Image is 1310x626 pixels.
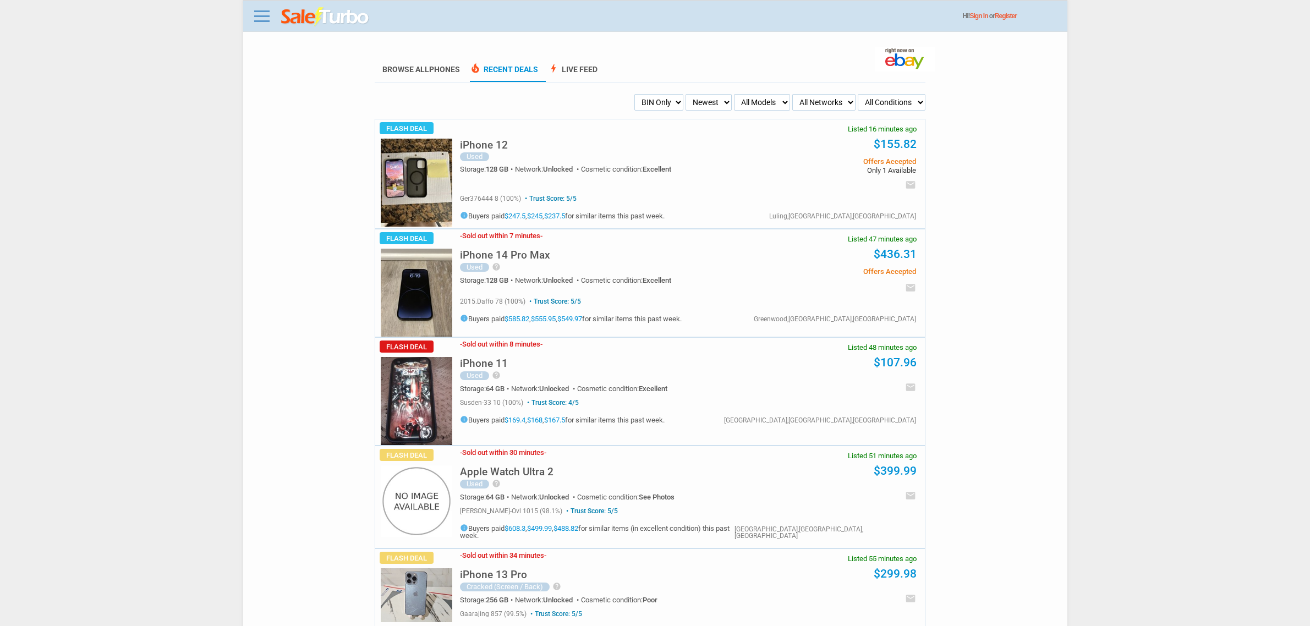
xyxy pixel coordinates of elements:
span: - [544,551,546,559]
span: 256 GB [486,596,508,604]
a: iPhone 12 [460,142,508,150]
span: 64 GB [486,385,505,393]
span: Phones [429,65,460,74]
i: info [460,211,468,219]
div: Used [460,371,489,380]
span: Only 1 Available [750,167,916,174]
span: 2015.daffo 78 (100%) [460,298,525,305]
a: $549.97 [557,315,582,323]
span: Offers Accepted [750,158,916,165]
span: Trust Score: 5/5 [527,298,581,305]
a: $169.4 [505,416,525,424]
div: [GEOGRAPHIC_DATA],[GEOGRAPHIC_DATA],[GEOGRAPHIC_DATA] [724,417,916,424]
div: Used [460,263,489,272]
span: - [540,340,542,348]
span: Excellent [643,165,671,173]
a: Apple Watch Ultra 2 [460,469,553,477]
img: s-l225.jpg [381,357,452,445]
i: email [905,282,916,293]
a: $399.99 [874,464,917,477]
i: help [492,262,501,271]
i: email [905,593,916,604]
h3: Sold out within 7 minutes [460,232,542,239]
div: Storage: [460,493,511,501]
span: Listed 47 minutes ago [848,235,917,243]
span: Flash Deal [380,552,434,564]
span: Unlocked [539,493,569,501]
div: Cracked (Screen / Back) [460,583,550,591]
a: $499.99 [527,524,552,532]
i: info [460,314,468,322]
span: ger376444 8 (100%) [460,195,521,202]
a: $555.95 [531,315,556,323]
div: Storage: [460,596,515,603]
span: Unlocked [543,165,573,173]
span: - [544,448,546,457]
span: Flash Deal [380,449,434,461]
span: - [460,340,462,348]
a: $585.82 [505,315,529,323]
div: Cosmetic condition: [581,277,671,284]
h5: iPhone 11 [460,358,508,369]
div: Greenwood,[GEOGRAPHIC_DATA],[GEOGRAPHIC_DATA] [754,316,916,322]
h5: Buyers paid , , for similar items this past week. [460,314,682,322]
span: or [989,12,1017,20]
a: Sign In [970,12,988,20]
span: gaarajing 857 (99.5%) [460,610,527,618]
span: Trust Score: 5/5 [564,507,618,515]
span: Excellent [639,385,667,393]
span: Trust Score: 4/5 [525,399,579,407]
h5: iPhone 13 Pro [460,569,527,580]
div: Network: [515,596,581,603]
span: Listed 48 minutes ago [848,344,917,351]
i: email [905,490,916,501]
img: s-l225.jpg [381,465,452,537]
span: Trust Score: 5/5 [528,610,582,618]
a: iPhone 13 Pro [460,572,527,580]
h5: Buyers paid , , for similar items this past week. [460,415,665,424]
a: $299.98 [874,567,917,580]
a: $436.31 [874,248,917,261]
a: $168 [527,416,542,424]
a: $245 [527,212,542,220]
span: local_fire_department [470,63,481,74]
h3: Sold out within 30 minutes [460,449,546,456]
span: Unlocked [543,596,573,604]
a: Browse AllPhones [382,65,460,74]
img: s-l225.jpg [381,568,452,622]
div: Cosmetic condition: [581,596,657,603]
span: - [460,551,462,559]
div: Cosmetic condition: [577,385,667,392]
span: - [540,232,542,240]
a: $247.5 [505,212,525,220]
div: Network: [515,277,581,284]
i: info [460,415,468,424]
div: Cosmetic condition: [577,493,675,501]
span: 128 GB [486,276,508,284]
div: Used [460,480,489,488]
i: help [552,582,561,591]
img: saleturbo.com - Online Deals and Discount Coupons [281,7,370,27]
span: bolt [548,63,559,74]
span: Unlocked [543,276,573,284]
i: info [460,524,468,532]
h5: Apple Watch Ultra 2 [460,466,553,477]
a: $167.5 [544,416,565,424]
span: Flash Deal [380,341,434,353]
h5: iPhone 12 [460,140,508,150]
span: Trust Score: 5/5 [523,195,577,202]
i: email [905,382,916,393]
span: Hi! [963,12,970,20]
a: $608.3 [505,524,525,532]
span: Excellent [643,276,671,284]
i: help [492,371,501,380]
div: Used [460,152,489,161]
span: - [460,448,462,457]
h3: Sold out within 34 minutes [460,552,546,559]
div: [GEOGRAPHIC_DATA],[GEOGRAPHIC_DATA],[GEOGRAPHIC_DATA] [735,526,916,539]
span: Poor [643,596,657,604]
div: Storage: [460,385,511,392]
a: iPhone 11 [460,360,508,369]
span: Flash Deal [380,122,434,134]
span: 128 GB [486,165,508,173]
